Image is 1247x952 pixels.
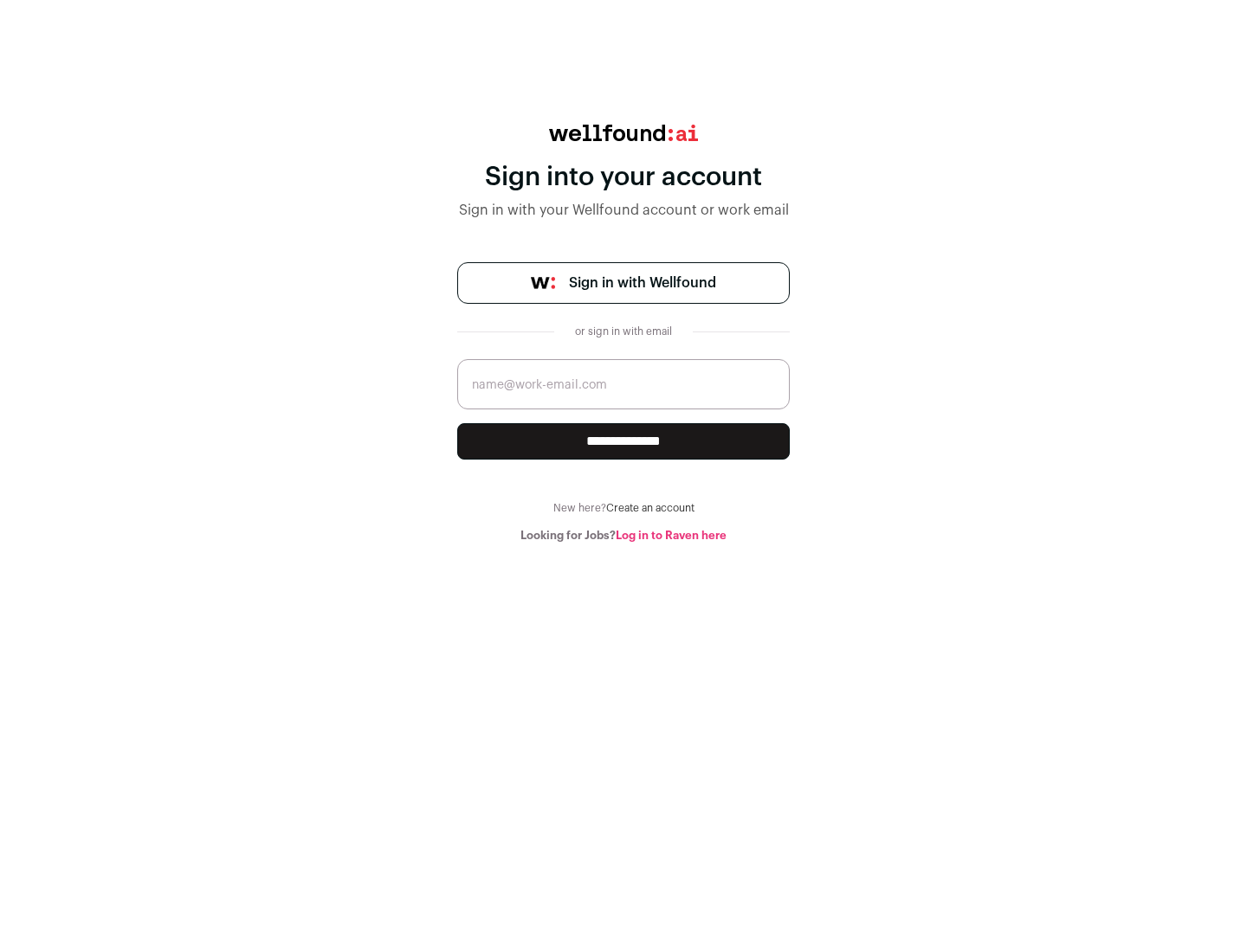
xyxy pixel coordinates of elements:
[457,262,790,304] a: Sign in with Wellfound
[549,125,698,141] img: wellfound:ai
[457,200,790,221] div: Sign in with your Wellfound account or work email
[457,162,790,193] div: Sign into your account
[568,325,679,338] div: or sign in with email
[569,273,716,293] span: Sign in with Wellfound
[531,277,555,289] img: wellfound-symbol-flush-black-fb3c872781a75f747ccb3a119075da62bfe97bd399995f84a933054e44a575c4.png
[457,529,790,543] div: Looking for Jobs?
[457,359,790,409] input: name@work-email.com
[606,503,695,513] a: Create an account
[616,530,727,541] a: Log in to Raven here
[457,501,790,515] div: New here?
